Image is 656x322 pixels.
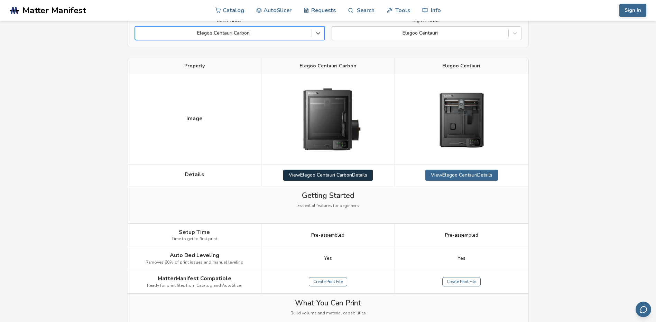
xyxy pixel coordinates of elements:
span: Property [184,63,205,69]
span: Image [186,115,203,122]
span: Ready for print files from Catalog and AutoSlicer [147,283,242,288]
a: Create Print File [309,277,347,287]
img: Elegoo Centauri [427,85,496,154]
input: Elegoo Centauri [335,30,337,36]
label: Left Printer [135,18,325,23]
span: Yes [324,256,332,261]
span: Build volume and material capabilities [290,311,366,316]
a: ViewElegoo CentauriDetails [425,170,498,181]
span: Removes 80% of print issues and manual leveling [146,260,243,265]
button: Send feedback via email [636,302,651,317]
span: Pre-assembled [445,233,478,238]
span: Yes [458,256,465,261]
img: Elegoo Centauri Carbon [293,79,362,159]
span: Elegoo Centauri Carbon [299,63,357,69]
button: Sign In [619,4,646,17]
a: Create Print File [442,277,481,287]
label: Right Printer [332,18,521,23]
span: Setup Time [179,229,210,235]
a: ViewElegoo Centauri CarbonDetails [283,170,373,181]
span: Matter Manifest [22,6,86,15]
span: Time to get to first print [172,237,217,241]
span: Auto Bed Leveling [170,252,219,258]
span: Pre-assembled [311,233,344,238]
span: Elegoo Centauri [442,63,480,69]
span: Essential features for beginners [297,203,359,208]
span: MatterManifest Compatible [158,275,231,282]
span: What You Can Print [295,299,361,307]
span: Getting Started [302,191,354,200]
span: Details [185,171,204,178]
